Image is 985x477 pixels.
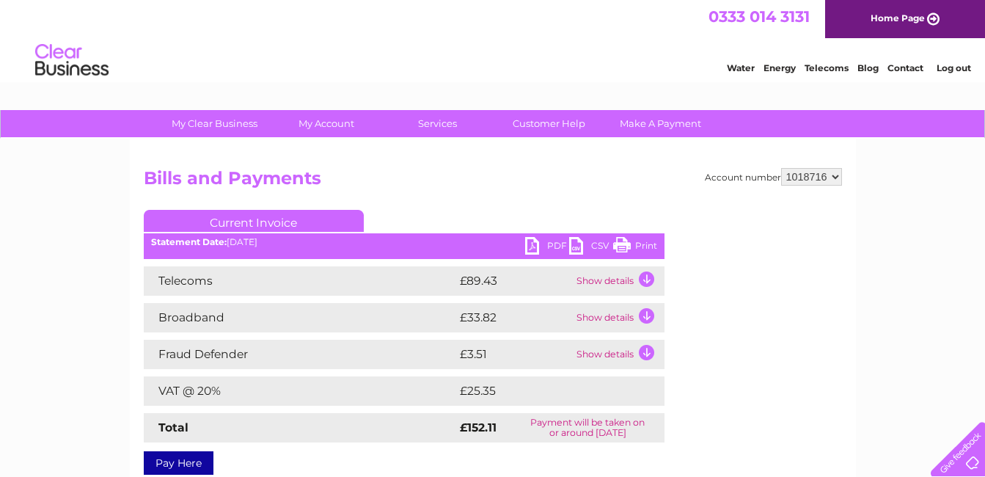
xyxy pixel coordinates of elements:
a: CSV [569,237,613,258]
td: £3.51 [456,340,573,369]
a: 0333 014 3131 [708,7,810,26]
div: Clear Business is a trading name of Verastar Limited (registered in [GEOGRAPHIC_DATA] No. 3667643... [147,8,840,71]
a: Log out [937,62,971,73]
td: £33.82 [456,303,573,332]
a: Blog [857,62,879,73]
td: Telecoms [144,266,456,296]
a: My Clear Business [154,110,275,137]
h2: Bills and Payments [144,168,842,196]
strong: Total [158,420,188,434]
td: Show details [573,266,664,296]
img: logo.png [34,38,109,83]
a: Telecoms [805,62,849,73]
td: Payment will be taken on or around [DATE] [511,413,664,443]
a: Make A Payment [600,110,721,137]
td: Show details [573,340,664,369]
td: Show details [573,303,664,332]
a: PDF [525,237,569,258]
a: Contact [887,62,923,73]
strong: £152.11 [460,420,497,434]
td: Fraud Defender [144,340,456,369]
a: Energy [764,62,796,73]
a: Current Invoice [144,210,364,232]
a: Customer Help [488,110,609,137]
a: Print [613,237,657,258]
td: Broadband [144,303,456,332]
a: Water [727,62,755,73]
a: My Account [266,110,387,137]
a: Pay Here [144,451,213,475]
td: £89.43 [456,266,573,296]
div: [DATE] [144,237,664,247]
a: Services [377,110,498,137]
b: Statement Date: [151,236,227,247]
td: £25.35 [456,376,634,406]
div: Account number [705,168,842,186]
td: VAT @ 20% [144,376,456,406]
